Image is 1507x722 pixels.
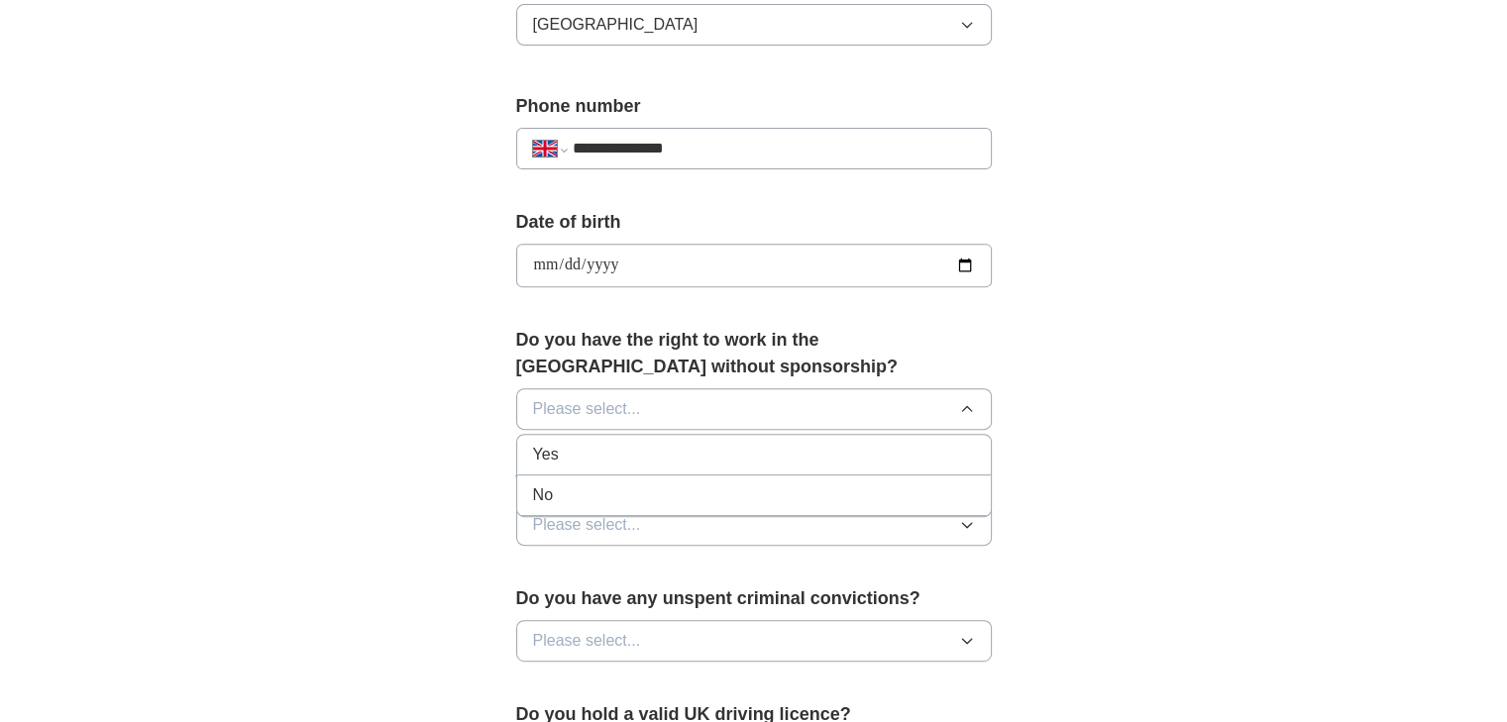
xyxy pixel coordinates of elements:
label: Do you have the right to work in the [GEOGRAPHIC_DATA] without sponsorship? [516,327,992,380]
label: Date of birth [516,209,992,236]
span: Please select... [533,629,641,653]
span: Yes [533,443,559,466]
span: [GEOGRAPHIC_DATA] [533,13,699,37]
label: Phone number [516,93,992,120]
button: [GEOGRAPHIC_DATA] [516,4,992,46]
span: Please select... [533,513,641,537]
span: No [533,483,553,507]
button: Please select... [516,388,992,430]
span: Please select... [533,397,641,421]
button: Please select... [516,620,992,662]
button: Please select... [516,504,992,546]
label: Do you have any unspent criminal convictions? [516,585,992,612]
